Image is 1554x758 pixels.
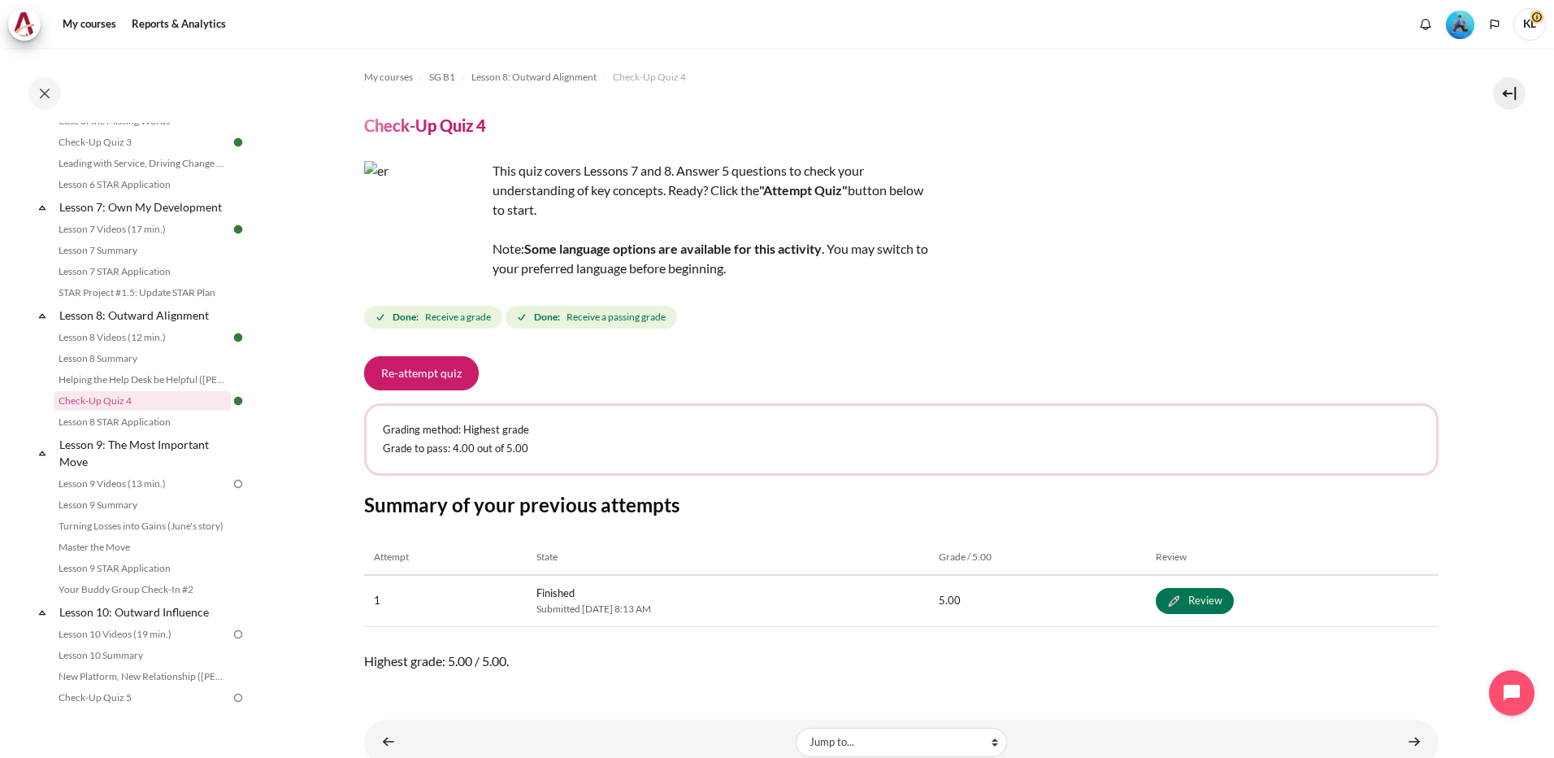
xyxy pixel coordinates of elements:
[54,474,231,494] a: Lesson 9 Videos (13 min.)
[54,391,231,411] a: Check-Up Quiz 4
[54,667,231,686] a: New Platform, New Relationship ([PERSON_NAME]'s Story)
[383,441,1420,457] p: Grade to pass: 4.00 out of 5.00
[364,161,486,283] img: er
[429,70,455,85] span: SG B1
[54,580,231,599] a: Your Buddy Group Check-In #2
[54,262,231,281] a: Lesson 7 STAR Application
[57,433,231,473] a: Lesson 9: The Most Important Move
[1513,8,1546,41] a: User menu
[364,68,413,87] a: My courses
[613,68,686,87] a: Check-Up Quiz 4
[54,516,231,536] a: Turning Losses into Gains (June's story)
[1398,726,1430,758] a: Lesson 8 STAR Application ►
[34,199,50,216] span: Collapse
[364,356,479,390] button: Re-attempt quiz
[1439,9,1481,39] a: Level #3
[759,182,848,198] strong: "Attempt Quiz"
[1413,12,1438,37] div: Show notification window with no new notifications
[54,688,231,708] a: Check-Up Quiz 5
[54,154,231,173] a: Leading with Service, Driving Change (Pucknalin's Story)
[54,283,231,303] a: STAR Project #1.5: Update STAR Plan
[54,220,231,239] a: Lesson 7 Videos (17 min.)
[54,625,231,644] a: Lesson 10 Videos (19 min.)
[613,70,686,85] span: Check-Up Quiz 4
[429,68,455,87] a: SG B1
[231,394,245,408] img: Done
[364,575,527,626] td: 1
[54,538,231,557] a: Master the Move
[34,445,50,461] span: Collapse
[54,412,231,432] a: Lesson 8 STAR Application
[1446,11,1474,39] img: Level #3
[54,241,231,260] a: Lesson 7 Summary
[54,328,231,347] a: Lesson 8 Videos (12 min.)
[364,64,1439,90] nav: Navigation bar
[527,575,929,626] td: Finished
[57,601,231,623] a: Lesson 10: Outward Influence
[536,602,919,616] span: Submitted [DATE] 8:13 AM
[57,196,231,218] a: Lesson 7: Own My Development
[231,330,245,345] img: Done
[8,8,49,41] a: Architeck Architeck
[126,8,232,41] a: Reports & Analytics
[383,422,1420,438] p: Grading method: Highest grade
[54,709,231,729] a: Lesson 10 STAR Application
[57,8,122,41] a: My courses
[364,492,1439,517] h3: Summary of your previous attempts
[527,540,929,575] th: State
[54,133,231,152] a: Check-Up Quiz 3
[231,135,245,150] img: Done
[524,241,822,256] strong: Some language options are available for this activity
[425,310,491,325] span: Receive a grade
[364,651,1439,671] span: Highest grade: 5.00 / 5.00.
[364,540,527,575] th: Attempt
[54,495,231,515] a: Lesson 9 Summary
[231,690,245,705] img: To do
[566,310,666,325] span: Receive a passing grade
[34,604,50,621] span: Collapse
[471,70,597,85] span: Lesson 8: Outward Alignment
[393,310,419,325] strong: Done:
[1482,12,1507,37] button: Languages
[231,222,245,237] img: Done
[54,175,231,194] a: Lesson 6 STAR Application
[1146,540,1439,575] th: Review
[231,627,245,642] img: To do
[364,115,486,136] h4: Check-Up Quiz 4
[929,540,1146,575] th: Grade / 5.00
[231,477,245,491] img: To do
[364,70,413,85] span: My courses
[54,349,231,368] a: Lesson 8 Summary
[54,559,231,578] a: Lesson 9 STAR Application
[471,68,597,87] a: Lesson 8: Outward Alignment
[1446,9,1474,39] div: Level #3
[534,310,560,325] strong: Done:
[34,307,50,324] span: Collapse
[13,12,36,37] img: Architeck
[1156,588,1234,614] a: Review
[54,370,231,390] a: Helping the Help Desk be Helpful ([PERSON_NAME]'s Story)
[372,726,405,758] a: ◄ Helping the Help Desk be Helpful (Thanasit's Story)
[364,303,680,332] div: Completion requirements for Check-Up Quiz 4
[364,161,933,278] div: This quiz covers Lessons 7 and 8. Answer 5 questions to check your understanding of key concepts....
[57,304,231,326] a: Lesson 8: Outward Alignment
[1513,8,1546,41] span: KL
[929,575,1146,626] td: 5.00
[54,646,231,665] a: Lesson 10 Summary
